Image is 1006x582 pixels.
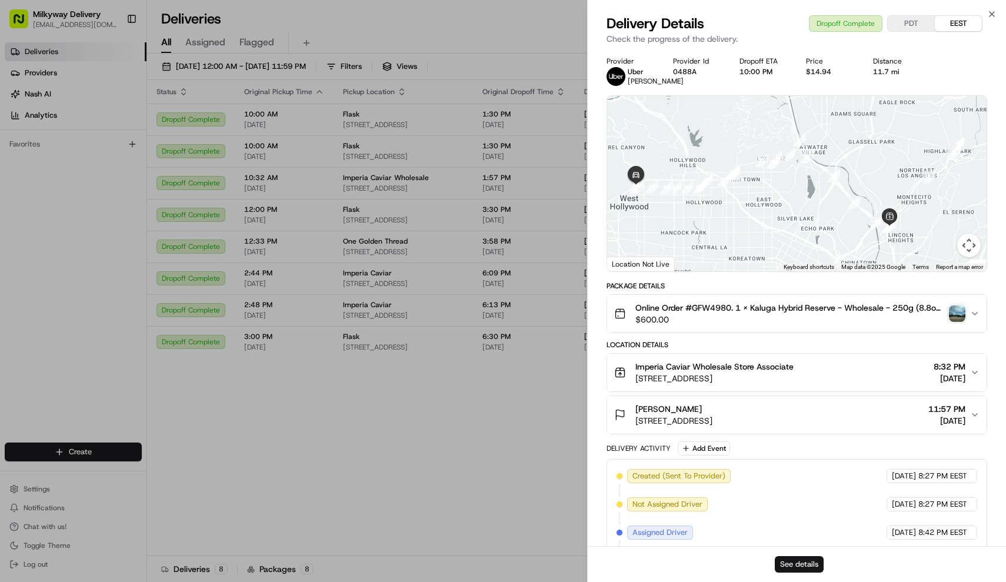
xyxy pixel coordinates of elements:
button: See details [775,556,824,573]
div: Delivery Activity [607,444,671,453]
div: 26 [727,166,739,179]
button: Online Order #GFW4980. 1 x Kaluga Hybrid Reserve - Wholesale - 250g (8.8oz)($250.00), 1 x Limited... [607,295,987,332]
div: 10:00 PM [739,67,787,77]
span: 8:42 PM EEST [918,527,967,538]
span: 11:57 PM [928,403,965,415]
button: [PERSON_NAME][STREET_ADDRESS]11:57 PM[DATE] [607,396,987,434]
span: [DATE] [892,499,916,510]
span: Map data ©2025 Google [841,264,905,270]
div: Start new chat [53,112,193,124]
span: [DATE] [892,471,916,481]
a: Powered byPylon [83,291,142,301]
span: [PERSON_NAME] [36,182,95,192]
span: Not Assigned Driver [632,499,702,510]
img: 1736555255976-a54dd68f-1ca7-489b-9aae-adbdc363a1c4 [24,183,33,192]
img: photo_proof_of_delivery image [949,305,965,322]
a: Terms (opens in new tab) [912,264,929,270]
img: 9188753566659_6852d8bf1fb38e338040_72.png [25,112,46,134]
div: 14 [827,169,840,182]
div: 7 [878,210,891,223]
div: 📗 [12,264,21,274]
div: Location Not Live [607,257,675,271]
div: 3 [951,138,964,151]
span: [STREET_ADDRESS] [635,373,794,384]
div: 4 [948,144,961,157]
div: 30 [694,179,707,192]
div: We're available if you need us! [53,124,162,134]
span: [DATE] [892,527,916,538]
img: Google [610,256,649,271]
div: 31 [692,181,705,194]
div: Provider Id [673,56,721,66]
div: 35 [645,181,658,194]
div: 13 [848,196,861,209]
div: 12 [870,215,883,228]
div: 15 [801,151,814,164]
div: 33 [669,181,682,194]
a: Open this area in Google Maps (opens a new window) [610,256,649,271]
div: Package Details [607,281,988,291]
span: Imperia Caviar Wholesale Store Associate [635,361,794,373]
span: $600.00 [635,314,945,325]
img: Masood Aslam [12,171,31,190]
button: PDT [888,16,935,31]
button: Imperia Caviar Wholesale Store Associate[STREET_ADDRESS]8:32 PM[DATE] [607,354,987,391]
a: Report a map error [936,264,983,270]
img: 1736555255976-a54dd68f-1ca7-489b-9aae-adbdc363a1c4 [12,112,33,134]
span: 8:32 PM [934,361,965,373]
div: 20 [767,156,780,169]
img: uber-new-logo.jpeg [607,67,625,86]
span: [DATE] [45,214,69,224]
div: 22 [727,165,740,178]
button: See all [182,151,214,165]
div: 29 [695,177,708,190]
a: 📗Knowledge Base [7,258,95,280]
div: $14.94 [806,67,854,77]
div: 5 [947,147,960,159]
div: 32 [681,181,694,194]
span: [PERSON_NAME] [635,403,702,415]
span: • [39,214,43,224]
div: 11 [882,220,895,233]
span: Knowledge Base [24,263,90,275]
div: Price [806,56,854,66]
div: Distance [873,56,921,66]
img: Nash [12,12,35,35]
span: [PERSON_NAME] [628,77,684,86]
div: Provider [607,56,654,66]
span: Pylon [117,292,142,301]
div: 17 [782,148,795,161]
div: 34 [660,181,673,194]
div: 2 [951,137,964,150]
a: 💻API Documentation [95,258,194,280]
span: Created (Sent To Provider) [632,471,725,481]
span: Assigned Driver [632,527,688,538]
div: 16 [793,134,806,147]
div: 18 [769,151,782,164]
button: EEST [935,16,982,31]
span: API Documentation [111,263,189,275]
span: [DATE] [934,373,965,384]
button: 0488A [673,67,697,77]
div: 11.7 mi [873,67,921,77]
span: • [98,182,102,192]
button: Map camera controls [957,234,981,257]
p: Welcome 👋 [12,47,214,66]
div: Dropoff ETA [739,56,787,66]
span: 8:27 PM EEST [918,471,967,481]
div: 💻 [99,264,109,274]
span: [STREET_ADDRESS] [635,415,712,427]
div: Location Details [607,340,988,350]
span: [DATE] [104,182,128,192]
input: Clear [31,76,194,88]
div: 28 [701,174,714,187]
span: [DATE] [928,415,965,427]
p: Check the progress of the delivery. [607,33,988,45]
span: 8:27 PM EEST [918,499,967,510]
div: 6 [922,171,935,184]
div: 21 [755,154,768,167]
button: Start new chat [200,116,214,130]
span: Online Order #GFW4980. 1 x Kaluga Hybrid Reserve - Wholesale - 250g (8.8oz)($250.00), 1 x Limited... [635,302,945,314]
span: Uber [628,67,644,77]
